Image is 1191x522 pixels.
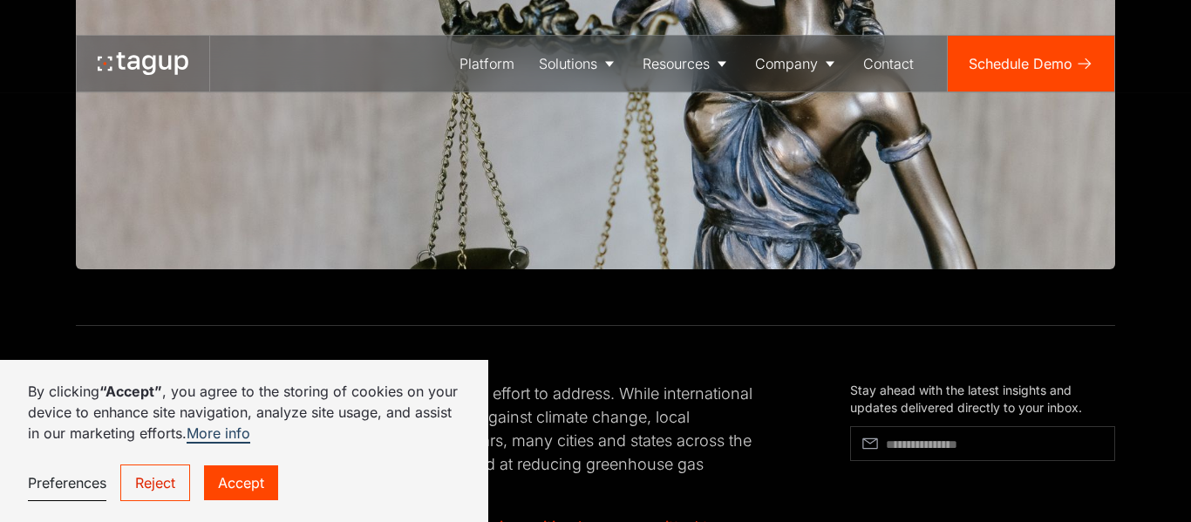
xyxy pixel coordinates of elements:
[863,53,914,74] div: Contact
[969,53,1072,74] div: Schedule Demo
[643,53,710,74] div: Resources
[28,465,106,501] a: Preferences
[850,382,1115,416] div: Stay ahead with the latest insights and updates delivered directly to your inbox.
[851,36,926,92] a: Contact
[204,465,278,500] a: Accept
[539,53,597,74] div: Solutions
[527,36,630,92] a: Solutions
[743,36,851,92] a: Company
[948,36,1114,92] a: Schedule Demo
[447,36,527,92] a: Platform
[99,383,162,400] strong: “Accept”
[755,53,818,74] div: Company
[459,53,514,74] div: Platform
[850,468,1036,516] iframe: reCAPTCHA
[187,424,250,444] a: More info
[120,464,190,501] a: Reject
[630,36,743,92] a: Resources
[28,381,460,444] p: By clicking , you agree to the storing of cookies on your device to enhance site navigation, anal...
